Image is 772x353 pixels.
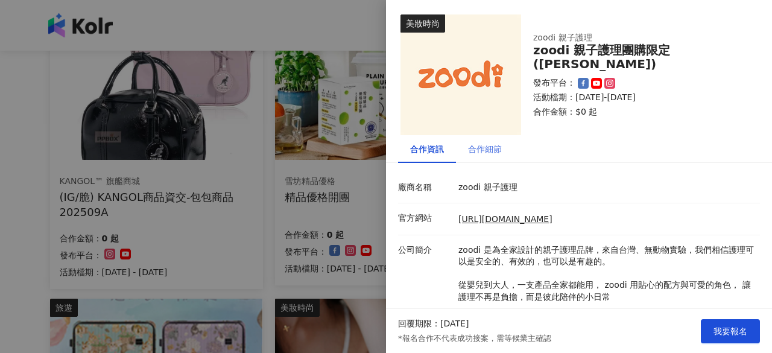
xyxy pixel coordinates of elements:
a: [URL][DOMAIN_NAME] [458,214,552,224]
img: zoodi 全系列商品 [400,14,521,135]
div: zoodi 親子護理團購限定([PERSON_NAME]) [533,43,745,71]
p: 廠商名稱 [398,182,452,194]
p: 合作金額： $0 起 [533,106,745,118]
p: 官方網站 [398,212,452,224]
div: zoodi 親子護理 [533,32,726,44]
span: 我要報名 [713,326,747,336]
p: zoodi 是為全家設計的親子護理品牌，來自台灣、無動物實驗，我們相信護理可以是安全的、有效的，也可以是有趣的。 從嬰兒到大人，一支產品全家都能用， zoodi 用貼心的配方與可愛的角色， 讓護... [458,244,754,339]
p: 活動檔期：[DATE]-[DATE] [533,92,745,104]
div: 合作資訊 [410,142,444,156]
button: 我要報名 [701,319,760,343]
p: 公司簡介 [398,244,452,256]
p: zoodi 親子護理 [458,182,754,194]
div: 美妝時尚 [400,14,445,33]
p: 發布平台： [533,77,575,89]
div: 合作細節 [468,142,502,156]
p: *報名合作不代表成功接案，需等候業主確認 [398,333,551,344]
p: 回覆期限：[DATE] [398,318,469,330]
